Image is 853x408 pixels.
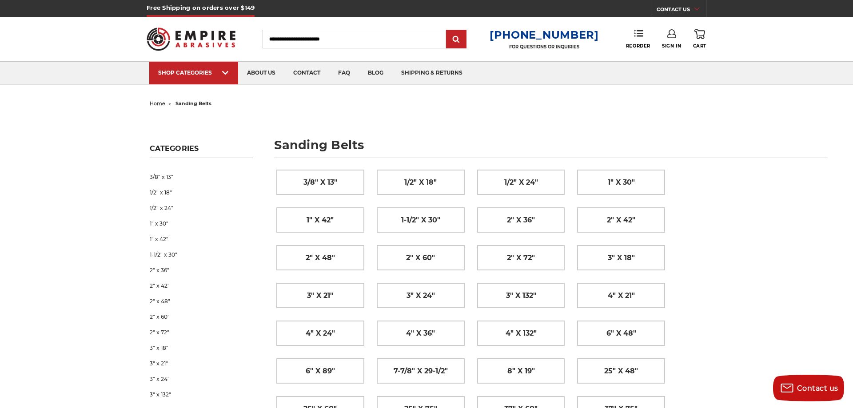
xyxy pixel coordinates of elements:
a: 3" x 21" [150,356,253,371]
span: Reorder [626,43,650,49]
a: Reorder [626,29,650,48]
a: 2" x 60" [150,309,253,325]
span: 1" x 30" [608,175,635,190]
span: 2" x 48" [306,250,335,265]
a: Cart [693,29,706,49]
a: 6" x 48" [578,321,665,345]
a: 1" x 30" [578,170,665,194]
span: 1/2" x 18" [404,175,437,190]
a: 3" x 24" [377,283,464,308]
a: 4" x 36" [377,321,464,345]
a: 1/2" x 18" [377,170,464,194]
a: 1" x 42" [150,231,253,247]
a: blog [359,62,392,84]
span: 8" x 19" [507,364,535,379]
a: 2" x 72" [478,246,565,270]
a: faq [329,62,359,84]
a: 2" x 48" [277,246,364,270]
a: 3" x 132" [478,283,565,308]
a: about us [238,62,284,84]
span: 4" x 132" [506,326,537,341]
a: 6" x 89" [277,359,364,383]
a: 3" x 18" [150,340,253,356]
span: 2" x 42" [607,213,635,228]
button: Contact us [773,375,844,401]
a: 25" x 48" [578,359,665,383]
img: Empire Abrasives [147,22,235,56]
span: 4" x 36" [406,326,435,341]
a: 1" x 30" [150,216,253,231]
span: 3" x 18" [608,250,635,265]
span: 4" x 24" [306,326,335,341]
a: CONTACT US [657,4,706,17]
a: 1/2" x 18" [150,185,253,200]
span: 2" x 72" [507,250,535,265]
span: 6" x 48" [606,326,636,341]
a: 2" x 42" [578,208,665,232]
span: Cart [693,43,706,49]
a: 2" x 60" [377,246,464,270]
span: 1" x 42" [307,213,334,228]
a: 1/2" x 24" [150,200,253,216]
a: 2" x 36" [478,208,565,232]
a: 3/8" x 13" [277,170,364,194]
a: 1-1/2" x 30" [377,208,464,232]
a: 2" x 42" [150,278,253,293]
a: 7-7/8" x 29-1/2" [377,359,464,383]
span: 3" x 24" [407,288,435,303]
a: contact [284,62,329,84]
a: 2" x 48" [150,293,253,309]
p: FOR QUESTIONS OR INQUIRIES [490,44,599,50]
a: 4" x 132" [478,321,565,345]
a: home [150,100,165,107]
a: 2" x 36" [150,262,253,278]
a: shipping & returns [392,62,471,84]
a: 4" x 21" [578,283,665,308]
input: Submit [447,31,465,48]
a: 3/8" x 13" [150,169,253,185]
span: 25" x 48" [604,364,638,379]
span: sanding belts [175,100,211,107]
span: 6" x 89" [306,364,335,379]
a: 3" x 24" [150,371,253,387]
span: 2" x 36" [507,213,535,228]
a: 1-1/2" x 30" [150,247,253,262]
a: 3" x 132" [150,387,253,402]
span: Contact us [797,384,838,392]
a: 2" x 72" [150,325,253,340]
a: [PHONE_NUMBER] [490,28,599,41]
div: SHOP CATEGORIES [158,69,229,76]
h5: Categories [150,144,253,158]
span: 2" x 60" [406,250,435,265]
a: 4" x 24" [277,321,364,345]
span: 3" x 21" [307,288,333,303]
a: 3" x 18" [578,246,665,270]
span: 1/2" x 24" [504,175,538,190]
span: 4" x 21" [608,288,635,303]
a: 3" x 21" [277,283,364,308]
span: Sign In [662,43,681,49]
span: 3" x 132" [506,288,536,303]
span: 3/8" x 13" [303,175,337,190]
span: 1-1/2" x 30" [401,213,440,228]
a: 1/2" x 24" [478,170,565,194]
h1: sanding belts [274,139,828,158]
span: 7-7/8" x 29-1/2" [394,364,448,379]
a: 8" x 19" [478,359,565,383]
a: 1" x 42" [277,208,364,232]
